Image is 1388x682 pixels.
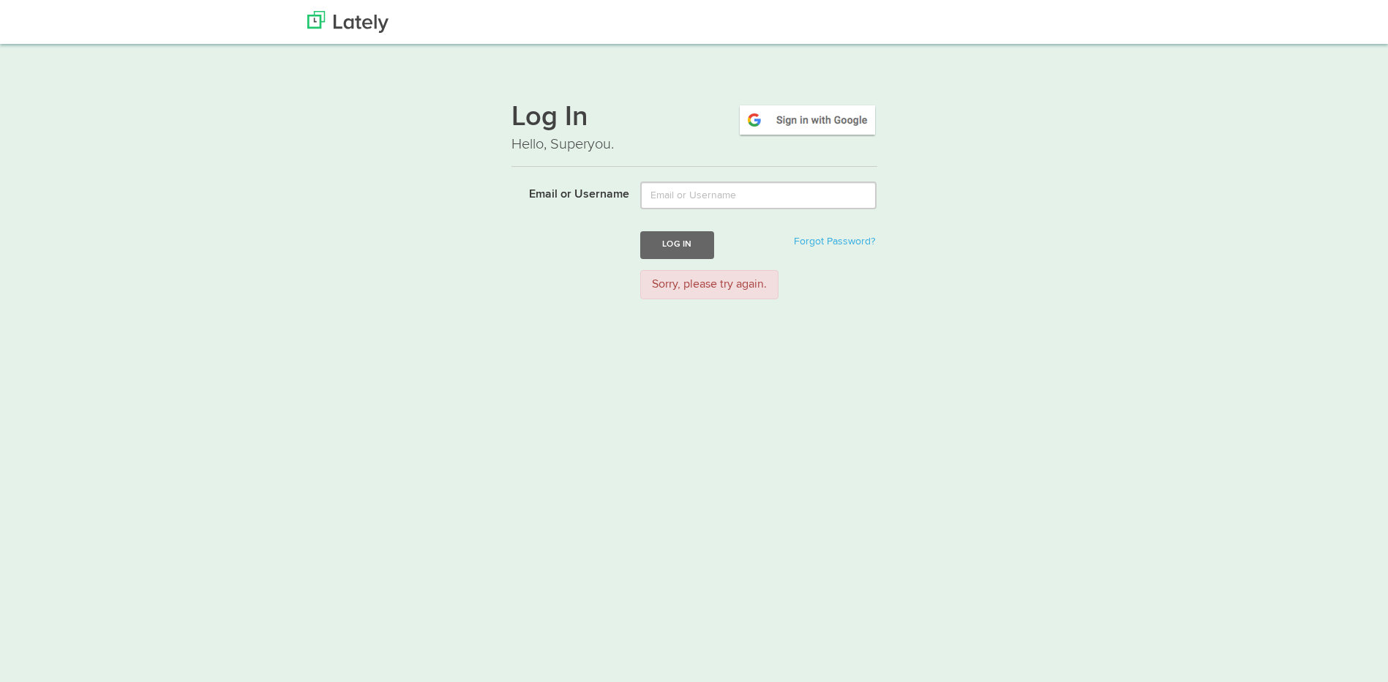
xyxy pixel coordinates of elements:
[307,11,389,33] img: Lately
[640,231,713,258] button: Log In
[640,181,877,209] input: Email or Username
[640,270,779,300] div: Sorry, please try again.
[511,103,877,134] h1: Log In
[738,103,877,137] img: google-signin.png
[794,236,875,247] a: Forgot Password?
[511,134,877,155] p: Hello, Superyou.
[500,181,630,203] label: Email or Username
